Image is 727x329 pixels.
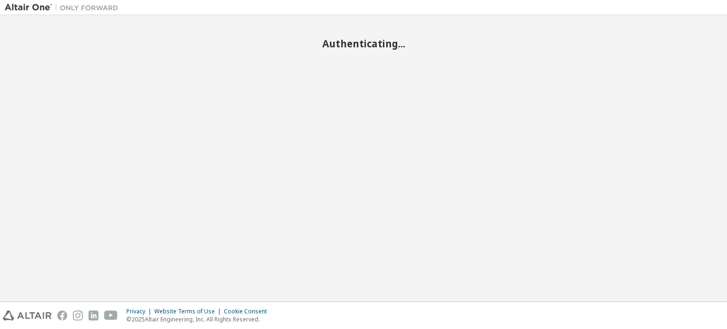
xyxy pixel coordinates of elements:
[3,311,52,320] img: altair_logo.svg
[154,308,224,315] div: Website Terms of Use
[73,311,83,320] img: instagram.svg
[224,308,273,315] div: Cookie Consent
[5,3,123,12] img: Altair One
[57,311,67,320] img: facebook.svg
[126,315,273,323] p: © 2025 Altair Engineering, Inc. All Rights Reserved.
[5,37,722,50] h2: Authenticating...
[89,311,98,320] img: linkedin.svg
[126,308,154,315] div: Privacy
[104,311,118,320] img: youtube.svg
